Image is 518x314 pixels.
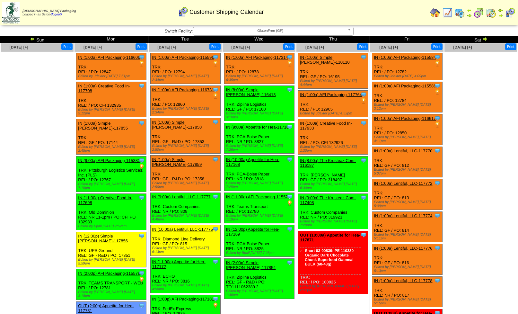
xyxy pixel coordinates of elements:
div: Edited by [PERSON_NAME] [DATE] 6:13pm [152,246,220,254]
a: IN (12:00p) Appetite for Hea-117169 [226,227,279,237]
div: TRK: REL: / PO: 12847 [76,53,146,80]
div: TRK: [PERSON_NAME] REL: GF / PO: 318497 [298,157,368,192]
a: IN (9:00a) AFI Packaging-115382 [78,158,140,163]
div: TRK: Custom Companies REL: NR / PO: 319923 [298,194,368,229]
div: TRK: Old Dominion REL: NR 11-1pm / PO: CFI PO 132933 [76,194,146,230]
div: Edited by Bpali [DATE] 7:28pm [226,251,294,255]
div: Edited by Bpali [DATE] 7:52am [78,224,146,228]
div: Edited by [PERSON_NAME] [DATE] 4:11pm [374,135,442,143]
div: TRK: REL: NR / PO: 817 [372,277,442,307]
span: [DATE] [+] [232,45,250,49]
img: Tooltip [212,226,219,232]
a: [DATE] [+] [379,45,398,49]
td: Sat [444,36,518,43]
div: TRK: UPS Ground REL: GF - R&D / PO: 17351 [76,232,146,267]
div: TRK: Custom Companies REL: NR / PO: 808 [150,193,220,223]
img: zoroco-logo-small.webp [2,2,20,23]
div: Edited by [PERSON_NAME] [DATE] 6:30pm [300,182,368,190]
div: Edited by [PERSON_NAME] [DATE] 3:10pm [226,112,294,119]
div: Edited by [PERSON_NAME] [DATE] 5:07pm [374,168,442,175]
button: Print [505,43,516,50]
div: Edited by [PERSON_NAME] [DATE] 3:18pm [78,290,146,298]
img: Tooltip [212,156,219,163]
img: Tooltip [138,157,145,164]
img: calendarblend.gif [474,8,484,18]
a: IN (1:00a) Creative Food In-117933 [300,121,352,130]
div: TRK: Zipline Logistics REL: GF / PO: 17160 [224,86,294,121]
img: arrowright.gif [467,13,472,18]
img: Tooltip [360,194,367,201]
div: TRK: ECHO REL: NR / PO: 3816 [150,258,220,293]
img: calendarinout.gif [486,8,496,18]
img: Tooltip [434,83,441,89]
a: IN (1:00a) Simple [PERSON_NAME]-117859 [152,157,202,167]
div: TRK: REL: GF / PO: 16195 [298,53,368,89]
div: Edited by [PERSON_NAME] [DATE] 2:50pm [152,181,220,189]
div: TRK: REL: / PO: 12878 [224,53,294,84]
a: IN (1:00a) AFI Packaging-115596 [152,55,214,60]
img: Tooltip [286,226,293,232]
button: Print [431,43,443,50]
td: Wed [222,36,296,43]
img: arrowleft.gif [498,8,503,13]
img: Tooltip [138,233,145,239]
img: Tooltip [434,115,441,121]
div: TRK: Zipline Logistics REL: GF - R&D / PO: TO1111062389.2 [224,259,294,299]
a: IN (9:00a) Lentiful, LLC-117777 [152,194,211,199]
div: TRK: REL: / PO: 12860 [150,86,220,116]
div: TRK: Diamond Line Delivery REL: GF / PO: 815 [150,225,220,256]
a: [DATE] [+] [453,45,472,49]
div: TRK: REL: / PO: 12782 [372,53,442,80]
img: Tooltip [360,232,367,238]
a: OUT (10:00a) Appetite for Hea-117871 [300,233,360,242]
td: Thu [296,36,370,43]
div: Edited by [PERSON_NAME] [DATE] 4:44pm [300,79,368,87]
div: TRK: REL: / PO: 100925 [298,231,368,294]
a: IN (8:00a) Simple [PERSON_NAME]-116413 [226,87,276,97]
div: TRK: REL: / PO: 12905 [298,91,368,117]
img: Tooltip [286,193,293,200]
img: Tooltip [286,124,293,130]
div: Edited by [PERSON_NAME] [DATE] 6:35pm [226,74,294,82]
div: Edited by Jdexter [DATE] 7:51pm [78,74,146,78]
div: Edited by [PERSON_NAME] [DATE] 4:50pm [152,283,220,291]
a: IN (2:00p) Simple [PERSON_NAME]-117854 [226,260,276,270]
img: PO [138,164,145,170]
img: Tooltip [138,54,145,60]
button: Print [357,43,368,50]
a: IN (9:00a) The Krusteaz Com-117408 [300,195,356,205]
a: IN (1:00a) Simple [PERSON_NAME]-117855 [78,121,128,130]
img: Tooltip [212,258,219,265]
button: Print [61,43,73,50]
div: Edited by [PERSON_NAME] [DATE] 4:46pm [152,214,220,221]
img: home.gif [430,8,440,18]
img: Tooltip [138,302,145,309]
a: IN (1:00a) Lentiful, LLC-117774 [374,213,432,218]
button: Print [136,43,147,50]
a: IN (1:00a) Lentiful, LLC-117770 [374,148,432,153]
a: IN (1:00a) Simple [PERSON_NAME]-110110 [300,55,350,65]
span: GlutenFree (GF) [196,27,345,35]
a: IN (1:00p) AFI Packaging-117181 [152,297,214,301]
div: Edited by [PERSON_NAME] [DATE] 5:13pm [374,265,442,273]
a: IN (1:00a) AFI Packaging-116606 [78,55,140,60]
a: IN (9:00a) Appetite for Hea-117167 [226,125,291,130]
div: TRK: TEAMS TRANSPORT - WEB REL: / PO: 12781 [76,269,146,300]
img: Tooltip [138,120,145,126]
img: PO [360,98,367,104]
div: TRK: REL: / PO: 12784 [372,82,442,112]
div: Edited by [PERSON_NAME] [DATE] 5:59pm [78,258,146,265]
div: Edited by [PERSON_NAME] [DATE] 5:11pm [374,233,442,240]
a: IN (12:00p) Simple [PERSON_NAME]-117856 [78,234,128,243]
a: IN (1:00a) Creative Food In-117708 [78,84,130,93]
a: IN (1:00a) Simple [PERSON_NAME]-117858 [152,120,202,130]
div: Edited by [PERSON_NAME] [DATE] 1:30pm [300,145,368,153]
img: Tooltip [434,277,441,284]
div: Edited by [PERSON_NAME] [DATE] 7:25pm [226,181,294,189]
img: calendarcustomer.gif [178,7,188,17]
a: IN (1:00a) AFI Packaging-116731 [152,87,214,92]
a: IN (8:00a) The Krusteaz Com-116187 [300,158,356,168]
img: PO [138,276,145,283]
img: Tooltip [138,270,145,276]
